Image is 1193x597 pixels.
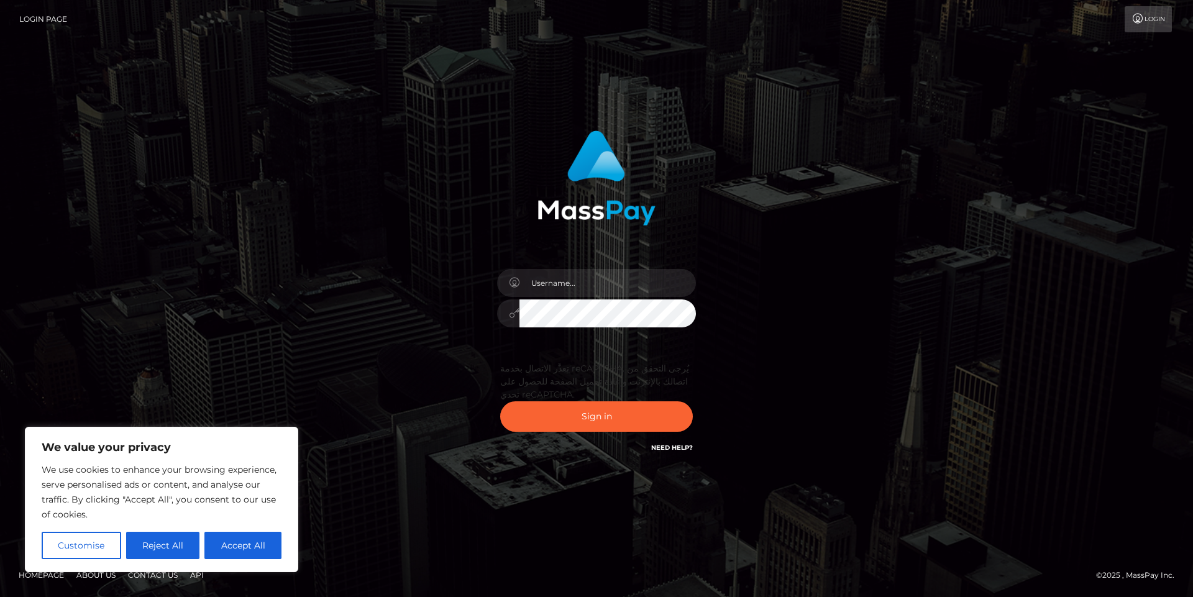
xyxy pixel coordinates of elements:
button: Sign in [500,401,693,432]
a: API [185,565,209,585]
a: About Us [71,565,121,585]
a: Homepage [14,565,69,585]
a: Contact Us [123,565,183,585]
div: تعذَّر الاتصال بخدمة reCAPTCHA. يُرجى التحقق من اتصالك بالإنترنت وإعادة تحميل الصفحة للحصول على ت... [500,362,693,401]
p: We use cookies to enhance your browsing experience, serve personalised ads or content, and analys... [42,462,281,522]
a: Login Page [19,6,67,32]
img: MassPay Login [537,130,656,226]
div: © 2025 , MassPay Inc. [1096,568,1184,582]
div: We value your privacy [25,427,298,572]
button: Customise [42,532,121,559]
p: We value your privacy [42,440,281,455]
input: Username... [519,269,696,297]
a: Login [1125,6,1172,32]
a: Need Help? [651,444,693,452]
button: Reject All [126,532,200,559]
button: Accept All [204,532,281,559]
